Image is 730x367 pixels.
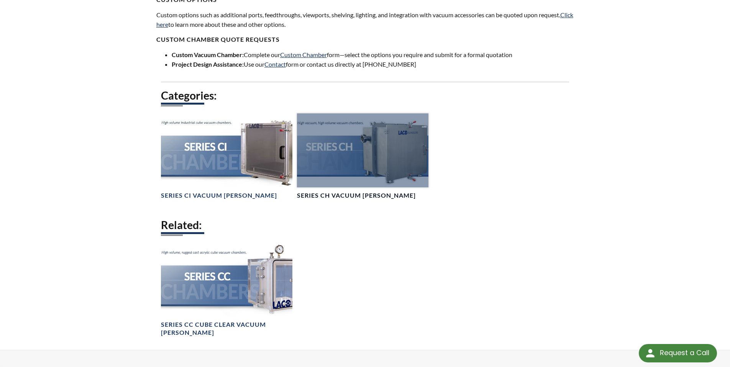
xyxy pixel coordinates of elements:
[280,51,327,58] a: Custom Chamber
[644,347,656,359] img: round button
[161,113,292,200] a: Series CI Chambers headerSeries CI Vacuum [PERSON_NAME]
[156,36,574,44] h4: Custom chamber QUOTe requests
[172,59,574,69] li: Use our form or contact us directly at [PHONE_NUMBER]
[172,61,244,68] strong: Project Design Assistance:
[161,88,569,103] h2: Categories:
[639,344,717,362] div: Request a Call
[161,321,292,337] h4: Series CC Cube Clear Vacuum [PERSON_NAME]
[660,344,709,362] div: Request a Call
[161,218,569,232] h2: Related:
[172,50,574,60] li: Complete our form—select the options you require and submit for a formal quotation
[156,11,573,28] a: Click here
[156,10,574,29] p: Custom options such as additional ports, feedthroughs, viewports, shelving, lighting, and integra...
[172,51,244,58] strong: Custom Vacuum Chamber:
[264,61,286,68] a: Contact
[161,192,277,200] h4: Series CI Vacuum [PERSON_NAME]
[161,243,292,337] a: Series CC Chamber headerSeries CC Cube Clear Vacuum [PERSON_NAME]
[297,192,416,200] h4: Series CH Vacuum [PERSON_NAME]
[297,113,428,200] a: Series CH Chambers headerSeries CH Vacuum [PERSON_NAME]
